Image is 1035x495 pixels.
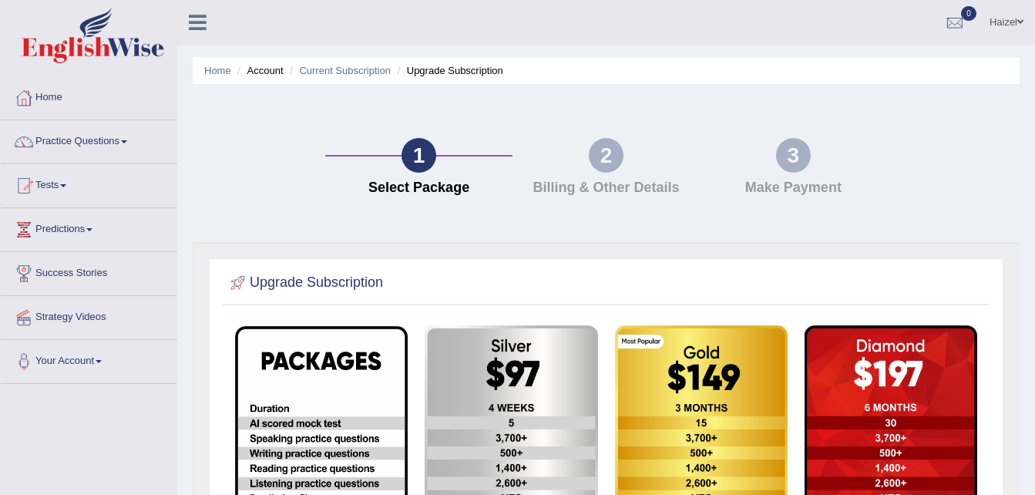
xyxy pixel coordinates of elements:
div: 3 [776,138,811,173]
a: Success Stories [1,252,176,291]
a: Current Subscription [299,65,391,76]
a: Tests [1,164,176,203]
a: Your Account [1,340,176,379]
a: Home [204,65,231,76]
h4: Make Payment [707,180,879,196]
a: Predictions [1,208,176,247]
a: Practice Questions [1,120,176,159]
div: 1 [402,138,436,173]
h4: Billing & Other Details [520,180,692,196]
a: Home [1,76,176,115]
li: Account [234,63,283,78]
div: 2 [589,138,623,173]
h2: Upgrade Subscription [227,271,383,295]
li: Upgrade Subscription [394,63,503,78]
span: 0 [961,6,976,21]
h4: Select Package [333,180,505,196]
a: Strategy Videos [1,296,176,335]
